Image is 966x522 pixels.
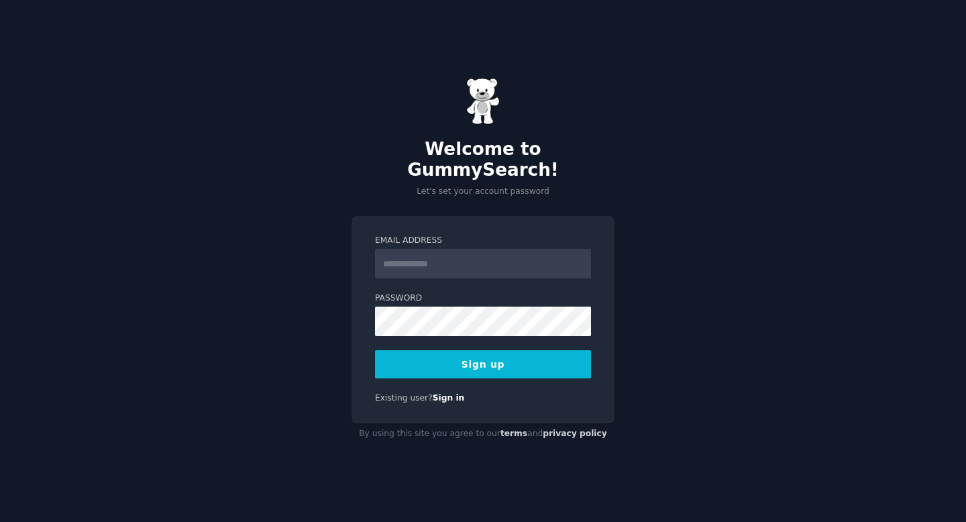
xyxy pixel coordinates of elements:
a: terms [500,429,527,438]
a: privacy policy [543,429,607,438]
button: Sign up [375,350,591,378]
p: Let's set your account password [352,186,614,198]
div: By using this site you agree to our and [352,423,614,445]
a: Sign in [433,393,465,403]
h2: Welcome to GummySearch! [352,139,614,181]
img: Gummy Bear [466,78,500,125]
label: Email Address [375,235,591,247]
span: Existing user? [375,393,433,403]
label: Password [375,293,591,305]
